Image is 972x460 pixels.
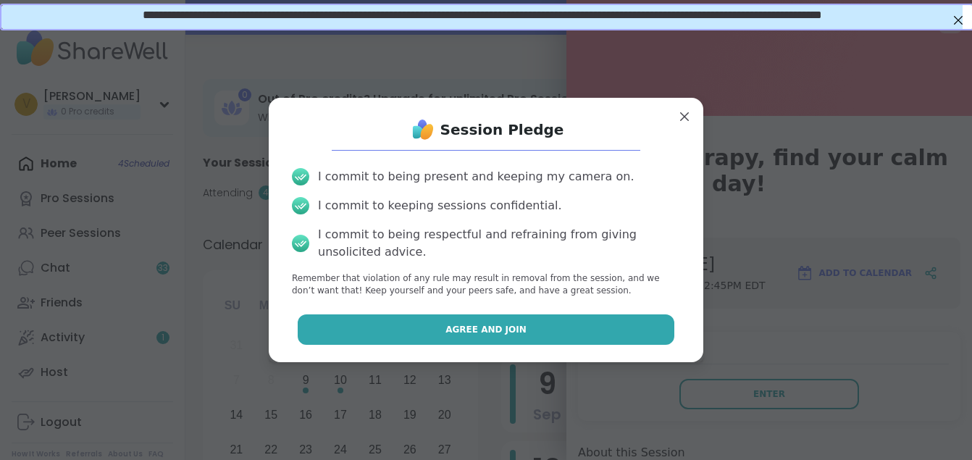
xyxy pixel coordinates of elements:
[440,120,564,140] h1: Session Pledge
[318,226,680,261] div: I commit to being respectful and refraining from giving unsolicited advice.
[318,168,634,185] div: I commit to being present and keeping my camera on.
[318,197,562,214] div: I commit to keeping sessions confidential.
[292,272,680,297] p: Remember that violation of any rule may result in removal from the session, and we don’t want tha...
[445,323,527,336] span: Agree and Join
[298,314,675,345] button: Agree and Join
[409,115,437,144] img: ShareWell Logo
